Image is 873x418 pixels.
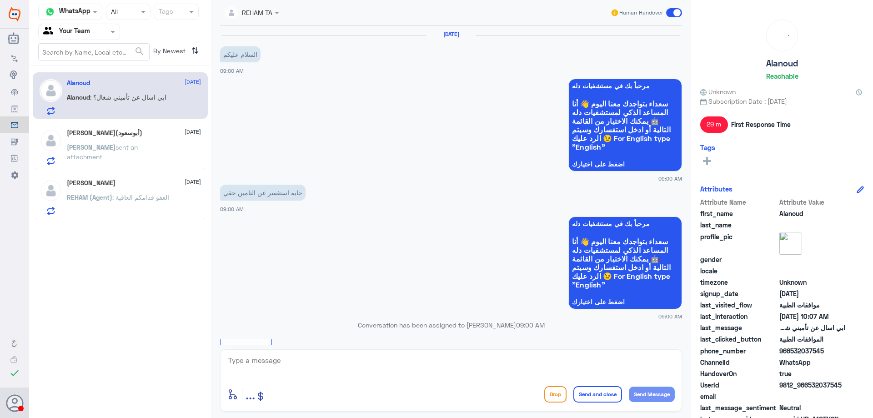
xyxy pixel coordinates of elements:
[572,82,678,90] span: مرحباً بك في مستشفيات دله
[191,43,199,58] i: ⇅
[700,277,778,287] span: timezone
[700,220,778,230] span: last_name
[700,346,778,356] span: phone_number
[700,403,778,413] span: last_message_sentiment
[779,380,845,390] span: 9812_966532037545
[220,185,306,201] p: 18/8/2025, 9:00 AM
[43,5,57,19] img: whatsapp.png
[572,237,678,289] span: سعداء بتواجدك معنا اليوم 👋 أنا المساعد الذكي لمستشفيات دله 🤖 يمكنك الاختيار من القائمة التالية أو...
[67,143,115,151] span: [PERSON_NAME]
[246,386,255,402] span: ...
[6,394,23,412] button: Avatar
[426,31,476,37] h6: [DATE]
[67,129,142,137] h5: سلمان التويجري(أبوسعود)
[246,384,255,404] button: ...
[220,320,682,330] p: Conversation has been assigned to [PERSON_NAME]
[67,79,90,87] h5: Alanoud
[731,120,791,129] span: First Response Time
[766,58,798,69] h5: Alanoud
[700,87,736,96] span: Unknown
[112,193,169,201] span: : العفو قدامكم العافية
[658,312,682,320] span: 09:00 AM
[40,79,62,102] img: defaultAdmin.png
[700,266,778,276] span: locale
[779,392,845,401] span: null
[40,129,62,152] img: defaultAdmin.png
[779,300,845,310] span: موافقات الطبية
[9,368,20,378] i: check
[573,386,622,403] button: Send and close
[185,78,201,86] span: [DATE]
[766,72,798,80] h6: Reachable
[67,193,112,201] span: REHAM (Agent)
[90,93,166,101] span: : ابي اسال عن تأميني شغال؟
[700,143,715,151] h6: Tags
[779,334,845,344] span: الموافقات الطبية
[779,323,845,332] span: ابي اسال عن تأميني شغال؟
[150,43,188,61] span: By Newest
[700,380,778,390] span: UserId
[700,289,778,298] span: signup_date
[779,209,845,218] span: Alanoud
[779,289,845,298] span: 2025-08-18T06:00:11.136Z
[572,220,678,227] span: مرحباً بك في مستشفيات دله
[700,116,728,133] span: 29 m
[700,96,864,106] span: Subscription Date : [DATE]
[700,300,778,310] span: last_visited_flow
[700,369,778,378] span: HandoverOn
[220,68,244,74] span: 09:00 AM
[134,44,145,59] button: search
[629,387,675,402] button: Send Message
[39,44,149,60] input: Search by Name, Local etc…
[779,266,845,276] span: null
[572,161,678,168] span: اضغط على اختيارك
[779,346,845,356] span: 966532037545
[572,298,678,306] span: اضغط على اختيارك
[769,22,795,49] div: loading...
[700,392,778,401] span: email
[516,321,545,329] span: 09:00 AM
[700,255,778,264] span: gender
[779,403,845,413] span: 0
[779,369,845,378] span: true
[700,232,778,253] span: profile_pic
[134,46,145,57] span: search
[658,175,682,182] span: 09:00 AM
[224,343,268,351] span: الموافقات الطبية
[700,209,778,218] span: first_name
[779,277,845,287] span: Unknown
[779,312,845,321] span: 2025-08-18T07:07:08.012Z
[43,25,57,39] img: yourTeam.svg
[572,99,678,151] span: سعداء بتواجدك معنا اليوم 👋 أنا المساعد الذكي لمستشفيات دله 🤖 يمكنك الاختيار من القائمة التالية أو...
[40,179,62,202] img: defaultAdmin.png
[185,178,201,186] span: [DATE]
[185,128,201,136] span: [DATE]
[700,312,778,321] span: last_interaction
[700,334,778,344] span: last_clicked_button
[157,6,173,18] div: Tags
[619,9,663,17] span: Human Handover
[779,358,845,367] span: 2
[779,232,802,255] img: picture
[779,197,845,207] span: Attribute Value
[779,255,845,264] span: null
[700,197,778,207] span: Attribute Name
[700,323,778,332] span: last_message
[220,46,261,62] p: 18/8/2025, 9:00 AM
[67,179,115,187] h5: Sara Alghannam
[9,7,20,21] img: Widebot Logo
[67,93,90,101] span: Alanoud
[700,185,733,193] h6: Attributes
[220,206,244,212] span: 09:00 AM
[700,358,778,367] span: ChannelId
[544,386,567,403] button: Drop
